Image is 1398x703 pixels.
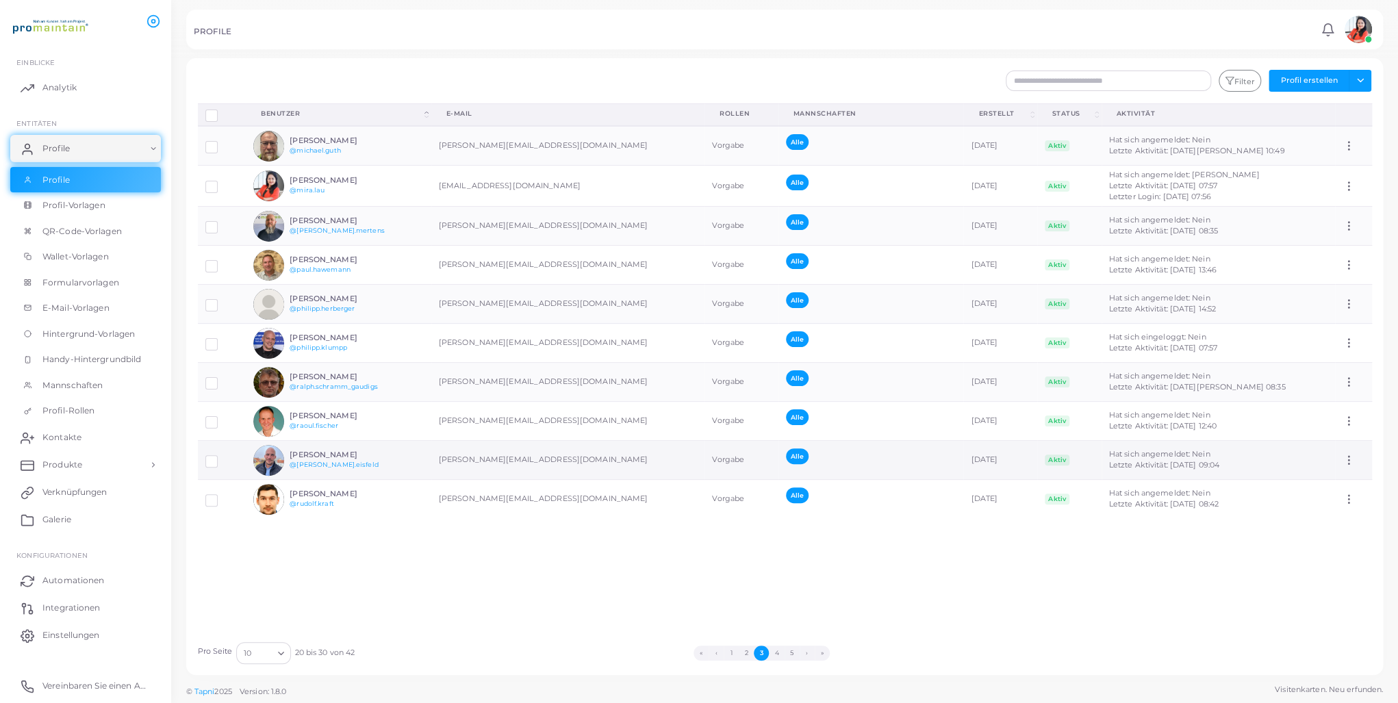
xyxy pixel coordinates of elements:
span: Konfigurationen [16,551,88,559]
td: [DATE] [963,363,1037,402]
a: Automationen [10,567,161,594]
a: Einstellungen [10,622,161,649]
a: @philipp.herberger [290,305,355,312]
a: @philipp.klumpp [290,344,347,351]
td: Vorgabe [704,324,778,363]
span: Hat sich angemeldet: Nein [1109,410,1210,420]
span: 20 bis 30 von 42 [295,648,355,659]
a: Profile [10,167,161,193]
span: Letzte Aktivität: [DATE] 07:57 [1109,181,1217,190]
span: Hat sich angemeldet: Nein [1109,254,1210,264]
td: [DATE] [963,246,1037,285]
button: Zum Anfang [694,646,709,661]
span: Hat sich eingeloggt: Nein [1109,332,1206,342]
span: Handy-Hintergrundbild [42,353,141,366]
a: @mira.lau [290,186,325,194]
span: Hat sich angemeldet: Nein [1109,488,1210,498]
span: EINBLICKE [16,58,55,66]
div: Suche nach Option [236,642,291,664]
a: Kontakte [10,424,161,451]
th: Aktion [1335,103,1372,126]
img: Avatar [253,484,284,515]
td: Vorgabe [704,166,778,207]
img: Avatar [253,170,284,201]
td: Vorgabe [704,441,778,480]
a: Integrationen [10,594,161,622]
span: Alle [786,253,809,269]
td: Vorgabe [704,480,778,519]
span: Letzte Aktivität: [DATE] 07:57 [1109,343,1217,353]
img: Avatar [253,289,284,320]
td: [PERSON_NAME][EMAIL_ADDRESS][DOMAIN_NAME] [431,285,704,324]
a: @[PERSON_NAME].mertens [290,227,384,234]
td: [EMAIL_ADDRESS][DOMAIN_NAME] [431,166,704,207]
button: Gehe zu Seite 1 [724,646,739,661]
td: Vorgabe [704,363,778,402]
div: Erstellt [978,109,1027,118]
span: 2025 [214,686,231,698]
input: Suche nach Option [253,646,272,661]
span: Profile [42,142,70,155]
span: E-Mail-Vorlagen [42,302,110,314]
span: Aktiv [1045,376,1070,387]
div: Mannschaften [793,109,949,118]
a: Analytik [10,74,161,101]
a: @[PERSON_NAME].eisfeld [290,461,378,468]
span: Analytik [42,81,77,94]
a: Avatar [1340,16,1375,43]
h6: [PERSON_NAME] [290,372,390,381]
label: Pro Seite [198,646,233,657]
a: Formularvorlagen [10,270,161,296]
span: Alle [786,331,809,347]
a: Galerie [10,506,161,533]
td: Vorgabe [704,207,778,246]
span: Aktiv [1045,416,1070,426]
span: Formularvorlagen [42,277,119,289]
span: Produkte [42,459,82,471]
span: Hat sich angemeldet: Nein [1109,371,1210,381]
a: Handy-Hintergrundbild [10,346,161,372]
span: Letzte Aktivität: [DATE] 14:52 [1109,304,1216,314]
a: @michael.guth [290,146,340,154]
span: Aktiv [1045,337,1070,348]
h6: [PERSON_NAME] [290,333,390,342]
a: Profile [10,135,161,162]
a: @rudolf.kraft [290,500,333,507]
td: Vorgabe [704,285,778,324]
img: Avatar [253,328,284,359]
h6: [PERSON_NAME] [290,136,390,145]
span: Alle [786,134,809,150]
h6: [PERSON_NAME] [290,176,390,185]
td: Vorgabe [704,402,778,441]
button: Profil erstellen [1269,70,1349,92]
div: Aktivität [1117,109,1320,118]
h6: [PERSON_NAME] [290,450,390,459]
button: Gehe zu Seite 2 [739,646,754,661]
span: Hat sich angemeldet: Nein [1109,215,1210,225]
a: Logo [12,13,88,38]
span: Visitenkarten. Neu erfunden. [1275,684,1383,695]
img: Avatar [253,445,284,476]
td: [DATE] [963,402,1037,441]
td: [DATE] [963,166,1037,207]
button: Gehe zu Seite 5 [785,646,800,661]
button: Zur letzten Seite springen [815,646,830,661]
button: Gehe zu Seite 3 [754,646,769,661]
span: Alle [786,409,809,425]
td: [DATE] [963,285,1037,324]
td: Vorgabe [704,246,778,285]
h6: [PERSON_NAME] [290,294,390,303]
a: Profil-Vorlagen [10,192,161,218]
span: Letzte Aktivität: [DATE] 08:42 [1109,499,1219,509]
span: Hat sich angemeldet: Nein [1109,293,1210,303]
a: @ralph.schramm_gaudigs [290,383,377,390]
td: Vorgabe [704,126,778,166]
td: [DATE] [963,207,1037,246]
span: © [186,686,286,698]
span: Verknüpfungen [42,486,107,498]
img: Avatar [253,406,284,437]
span: Mannschaften [42,379,103,392]
span: Aktiv [1045,181,1070,192]
a: Verknüpfungen [10,478,161,506]
a: @raoul.fischer [290,422,338,429]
